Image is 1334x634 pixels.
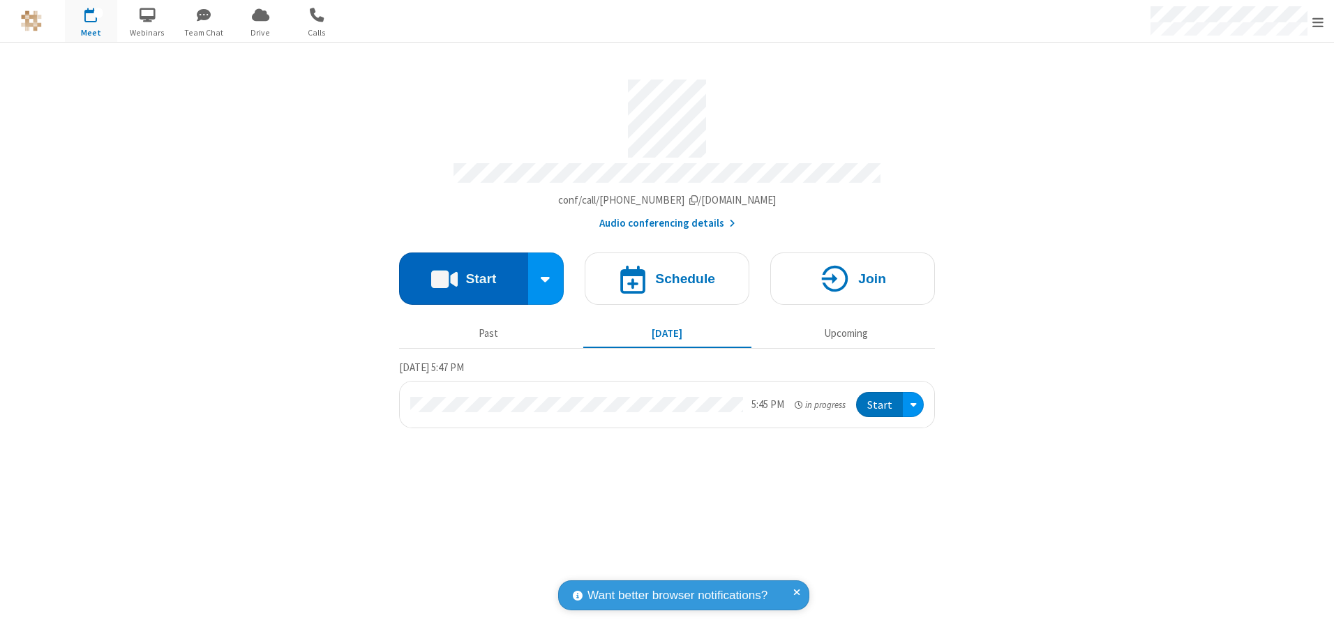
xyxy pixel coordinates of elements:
[94,8,103,18] div: 1
[903,392,924,418] div: Open menu
[465,272,496,285] h4: Start
[399,359,935,429] section: Today's Meetings
[178,27,230,39] span: Team Chat
[399,361,464,374] span: [DATE] 5:47 PM
[405,320,573,347] button: Past
[558,193,777,206] span: Copy my meeting room link
[858,272,886,285] h4: Join
[121,27,174,39] span: Webinars
[587,587,767,605] span: Want better browser notifications?
[856,392,903,418] button: Start
[65,27,117,39] span: Meet
[21,10,42,31] img: QA Selenium DO NOT DELETE OR CHANGE
[599,216,735,232] button: Audio conferencing details
[234,27,287,39] span: Drive
[583,320,751,347] button: [DATE]
[399,252,528,305] button: Start
[291,27,343,39] span: Calls
[795,398,846,412] em: in progress
[585,252,749,305] button: Schedule
[399,69,935,232] section: Account details
[558,193,777,209] button: Copy my meeting room linkCopy my meeting room link
[528,252,564,305] div: Start conference options
[770,252,935,305] button: Join
[762,320,930,347] button: Upcoming
[655,272,715,285] h4: Schedule
[751,397,784,413] div: 5:45 PM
